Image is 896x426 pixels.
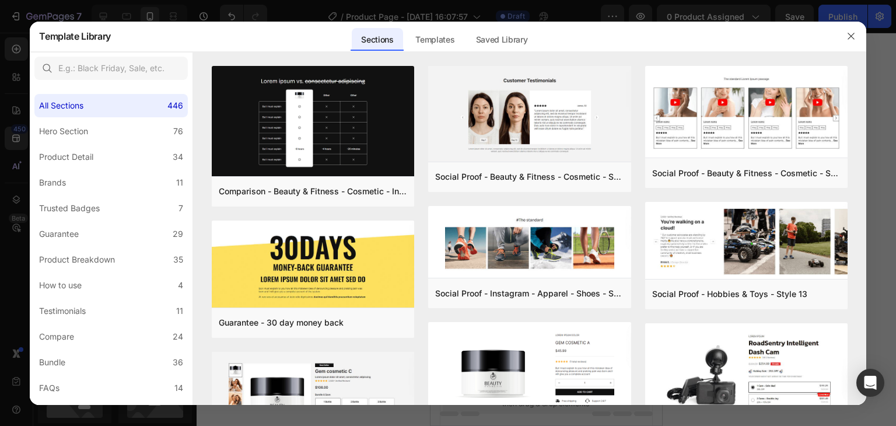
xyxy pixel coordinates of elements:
[173,330,183,344] div: 24
[178,201,183,215] div: 7
[652,166,841,180] div: Social Proof - Beauty & Fitness - Cosmetic - Style 8
[178,278,183,292] div: 4
[39,381,60,395] div: FAQs
[173,253,183,267] div: 35
[72,366,159,376] span: then drag & drop elements
[176,176,183,190] div: 11
[39,99,83,113] div: All Sections
[167,99,183,113] div: 446
[406,28,464,51] div: Templates
[39,227,79,241] div: Guarantee
[80,272,151,284] div: Choose templates
[645,66,848,160] img: sp8.png
[85,312,146,324] div: Generate layout
[467,28,537,51] div: Saved Library
[219,184,407,198] div: Comparison - Beauty & Fitness - Cosmetic - Ingredients - Style 19
[435,287,624,301] div: Social Proof - Instagram - Apparel - Shoes - Style 30
[39,304,86,318] div: Testimonials
[645,202,848,281] img: sp13.png
[173,227,183,241] div: 29
[173,355,183,369] div: 36
[39,253,115,267] div: Product Breakdown
[173,124,183,138] div: 76
[39,21,111,51] h2: Template Library
[652,287,807,301] div: Social Proof - Hobbies & Toys - Style 13
[352,28,402,51] div: Sections
[39,150,93,164] div: Product Detail
[80,351,152,364] div: Add blank section
[39,124,88,138] div: Hero Section
[219,316,344,330] div: Guarantee - 30 day money back
[173,150,183,164] div: 34
[34,57,188,80] input: E.g.: Black Friday, Sale, etc.
[10,246,65,258] span: Add section
[212,221,414,310] img: g30.png
[39,201,100,215] div: Trusted Badges
[428,66,631,164] img: sp16.png
[428,206,631,281] img: sp30.png
[39,355,65,369] div: Bundle
[856,369,884,397] div: Open Intercom Messenger
[176,304,183,318] div: 11
[39,176,66,190] div: Brands
[435,170,624,184] div: Social Proof - Beauty & Fitness - Cosmetic - Style 16
[212,66,414,179] img: c19.png
[39,330,74,344] div: Compare
[39,278,82,292] div: How to use
[84,326,146,337] span: from URL or image
[75,287,155,297] span: inspired by CRO experts
[174,381,183,395] div: 14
